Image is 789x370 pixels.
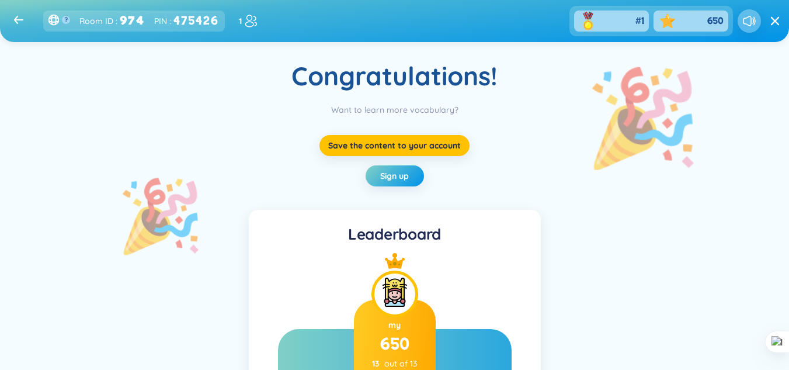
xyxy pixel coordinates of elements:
[380,333,409,355] span: 650
[328,140,461,151] span: Save the content to your account
[62,16,70,24] button: ?
[372,319,417,331] div: my
[263,224,527,245] h5: Leaderboard
[79,12,145,30] div: :
[18,103,771,116] div: Want to learn more vocabulary?
[173,12,220,30] div: 475426
[366,165,424,186] button: Sign up
[707,15,724,27] span: 650
[372,357,380,370] strong: 13
[79,15,113,27] span: Room ID
[154,12,220,30] div: :
[635,15,644,27] div: #
[154,15,167,27] span: PIN
[18,60,771,92] h1: Congratulations!
[376,273,413,310] img: avatar5.7eb265b4.svg
[120,12,145,30] strong: 974
[372,357,417,370] div: out of 13
[239,15,242,27] strong: 1
[319,135,470,156] button: Save the content to your account
[380,170,409,182] span: Sign up
[641,15,644,27] span: 1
